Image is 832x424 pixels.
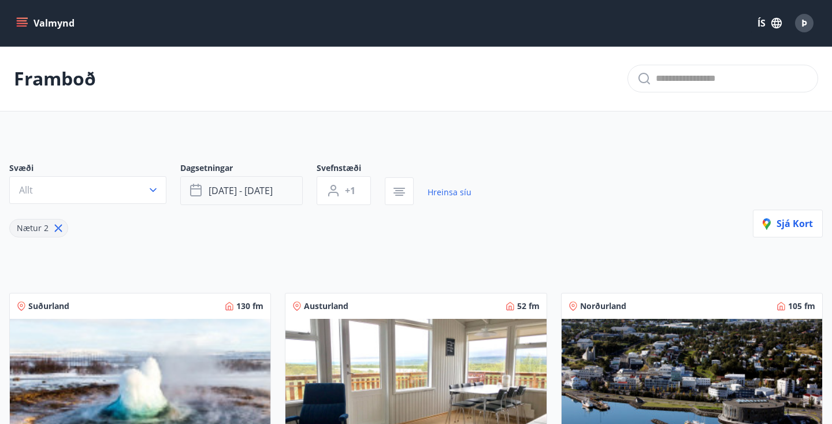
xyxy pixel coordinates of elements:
[14,66,96,91] p: Framboð
[751,13,788,34] button: ÍS
[9,162,180,176] span: Svæði
[19,184,33,196] span: Allt
[28,300,69,312] span: Suðurland
[317,176,371,205] button: +1
[209,184,273,197] span: [DATE] - [DATE]
[428,180,471,205] a: Hreinsa síu
[788,300,815,312] span: 105 fm
[236,300,263,312] span: 130 fm
[345,184,355,197] span: +1
[14,13,79,34] button: menu
[580,300,626,312] span: Norðurland
[790,9,818,37] button: Þ
[304,300,348,312] span: Austurland
[180,162,317,176] span: Dagsetningar
[317,162,385,176] span: Svefnstæði
[9,219,68,237] div: Nætur 2
[763,217,813,230] span: Sjá kort
[753,210,823,237] button: Sjá kort
[517,300,540,312] span: 52 fm
[9,176,166,204] button: Allt
[17,222,49,233] span: Nætur 2
[801,17,807,29] span: Þ
[180,176,303,205] button: [DATE] - [DATE]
